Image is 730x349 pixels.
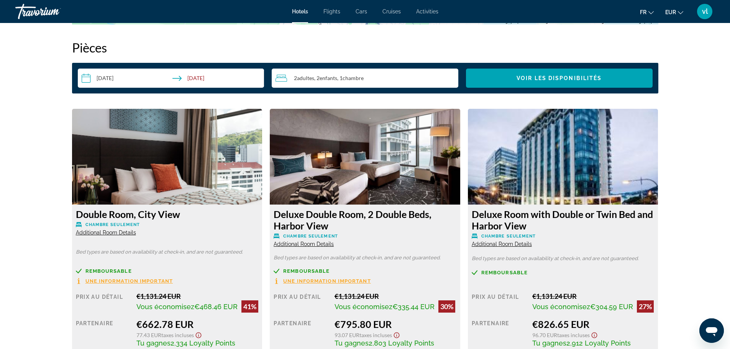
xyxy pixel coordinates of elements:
span: 2,912 Loyalty Points [566,339,631,347]
div: 27% [637,300,654,313]
span: Additional Room Details [76,229,136,236]
span: 93.07 EUR [335,332,359,338]
span: Tu gagnes [335,339,369,347]
button: Show Taxes and Fees disclaimer [590,330,599,339]
div: Prix au détail [76,292,131,313]
span: Une information important [85,279,173,283]
a: Travorium [15,2,92,21]
span: Chambre seulement [283,234,338,239]
span: Remboursable [481,270,528,275]
p: Bed types are based on availability at check-in, and are not guaranteed. [76,249,259,255]
span: 2 [294,75,314,81]
span: Taxes incluses [557,332,590,338]
a: Remboursable [274,268,456,274]
div: 30% [438,300,455,313]
span: €468.46 EUR [194,303,238,311]
span: €304.59 EUR [590,303,633,311]
span: Voir les disponibilités [517,75,602,81]
span: 77.43 EUR [136,332,161,338]
span: Adultes [297,75,314,81]
h2: Pièces [72,40,658,55]
div: 41% [241,300,258,313]
span: Vous économisez [136,303,194,311]
div: €1,131.24 EUR [532,292,654,300]
button: Une information important [76,278,173,284]
a: Flights [323,8,340,15]
a: Hotels [292,8,308,15]
a: Activities [416,8,438,15]
span: Chambre [343,75,364,81]
span: Tu gagnes [532,339,566,347]
button: User Menu [695,3,715,20]
iframe: Bouton de lancement de la fenêtre de messagerie [699,318,724,343]
button: Show Taxes and Fees disclaimer [194,330,203,339]
span: Taxes incluses [359,332,392,338]
div: Partenaire [76,318,131,347]
span: Additional Room Details [274,241,334,247]
div: Partenaire [274,318,329,347]
span: Chambre seulement [481,234,536,239]
span: €335.44 EUR [392,303,435,311]
button: Change language [640,7,654,18]
span: 2,803 Loyalty Points [369,339,434,347]
span: , 2 [314,75,337,81]
span: EUR [665,9,676,15]
button: Voir les disponibilités [466,69,653,88]
h3: Double Room, City View [76,208,259,220]
img: 98ecb9e7-f6e5-43fd-9bf8-6a6ffae194d0.jpeg [72,109,262,205]
div: Search widget [78,69,653,88]
a: Cars [356,8,367,15]
button: Check-in date: Apr 11, 2026 Check-out date: Apr 17, 2026 [78,69,264,88]
img: 06c61f95-d9df-4be3-82c3-f9dd812bfa78.jpeg [468,109,658,205]
a: Cruises [382,8,401,15]
span: , 1 [337,75,364,81]
img: 1809b8b7-7d7b-4a8d-915e-9b80ed224674.jpeg [270,109,460,205]
div: Partenaire [472,318,527,347]
p: Bed types are based on availability at check-in, and are not guaranteed. [472,256,655,261]
span: Additional Room Details [472,241,532,247]
button: Travelers: 2 adults, 2 children [272,69,458,88]
span: 96.70 EUR [532,332,557,338]
div: €826.65 EUR [532,318,654,330]
button: Change currency [665,7,683,18]
div: Prix au détail [274,292,329,313]
a: Remboursable [76,268,259,274]
h3: Deluxe Double Room, 2 Double Beds, Harbor View [274,208,456,231]
p: Bed types are based on availability at check-in, and are not guaranteed. [274,255,456,261]
button: Show Taxes and Fees disclaimer [392,330,401,339]
span: Une information important [283,279,371,283]
span: Taxes incluses [161,332,194,338]
div: Prix au détail [472,292,527,313]
div: €1,131.24 EUR [335,292,456,300]
span: vl [702,8,708,15]
span: Remboursable [283,269,330,274]
span: Tu gagnes [136,339,171,347]
a: Remboursable [472,270,655,275]
span: Vous économisez [532,303,590,311]
span: Chambre seulement [85,222,140,227]
button: Une information important [274,278,371,284]
div: €795.80 EUR [335,318,456,330]
span: Remboursable [85,269,132,274]
div: €1,131.24 EUR [136,292,258,300]
h3: Deluxe Room with Double or Twin Bed and Harbor View [472,208,655,231]
span: 2,334 Loyalty Points [171,339,235,347]
div: €662.78 EUR [136,318,258,330]
span: fr [640,9,646,15]
span: Enfants [320,75,337,81]
span: Vous économisez [335,303,392,311]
